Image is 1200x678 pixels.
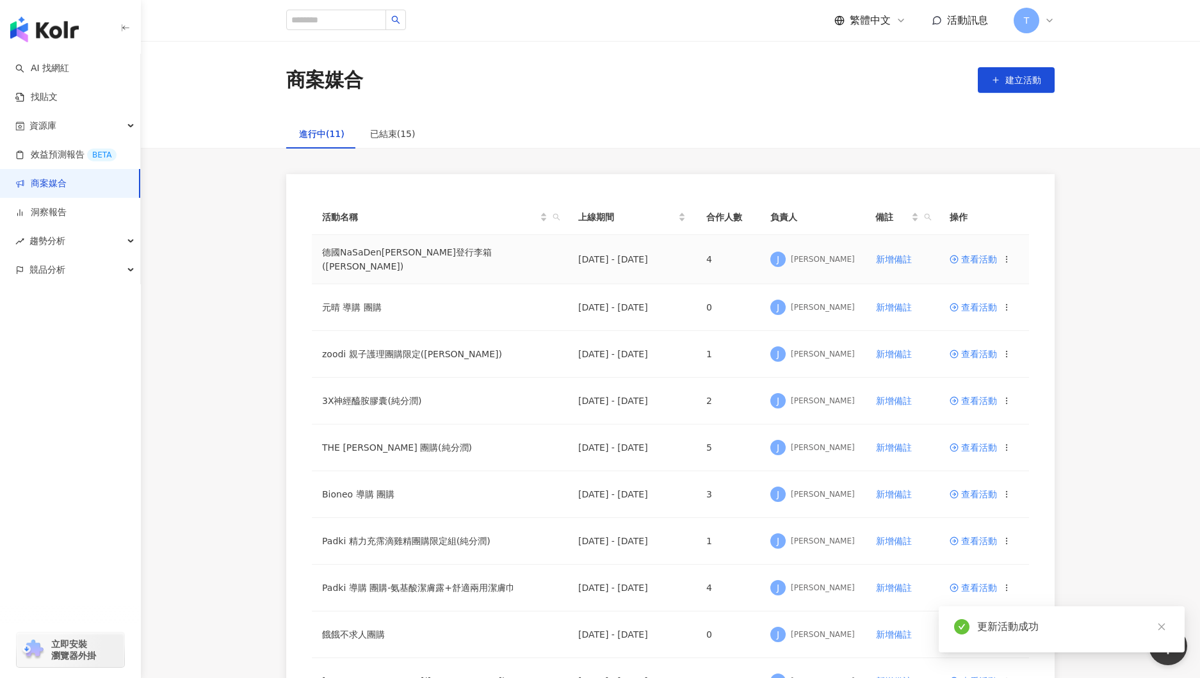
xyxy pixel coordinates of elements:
a: 效益預測報告BETA [15,149,117,161]
span: search [553,213,560,221]
span: search [921,207,934,227]
td: 4 [696,565,760,611]
div: 商案媒合 [286,67,363,93]
span: 備註 [875,210,909,224]
span: J [777,440,779,455]
td: 德國NaSaDen[PERSON_NAME]登行李箱([PERSON_NAME]) [312,235,568,284]
td: [DATE] - [DATE] [568,331,696,378]
a: 洞察報告 [15,206,67,219]
span: J [777,627,779,642]
td: [DATE] - [DATE] [568,611,696,658]
td: 2 [696,378,760,424]
div: [PERSON_NAME] [791,302,855,313]
td: 餓餓不求人團購 [312,611,568,658]
span: 資源庫 [29,111,56,140]
th: 上線期間 [568,200,696,235]
span: 新增備註 [876,583,912,593]
div: [PERSON_NAME] [791,442,855,453]
span: J [777,347,779,361]
span: 活動訊息 [947,14,988,26]
td: 3 [696,471,760,518]
span: 新增備註 [876,442,912,453]
td: [DATE] - [DATE] [568,284,696,331]
div: [PERSON_NAME] [791,349,855,360]
th: 負責人 [760,200,865,235]
span: 新增備註 [876,302,912,312]
div: [PERSON_NAME] [791,254,855,265]
span: 新增備註 [876,254,912,264]
a: 查看活動 [950,490,997,499]
div: 更新活動成功 [977,619,1169,634]
td: Padki 精力充霈滴雞精團購限定組(純分潤) [312,518,568,565]
span: check-circle [954,619,969,634]
a: 查看活動 [950,255,997,264]
td: 5 [696,424,760,471]
span: J [777,394,779,408]
span: close [1157,622,1166,631]
button: 新增備註 [875,435,912,460]
div: 進行中(11) [299,127,345,141]
th: 操作 [939,200,1029,235]
th: 活動名稱 [312,200,568,235]
td: 0 [696,611,760,658]
td: 4 [696,235,760,284]
button: 新增備註 [875,481,912,507]
span: 繁體中文 [850,13,891,28]
button: 新增備註 [875,575,912,601]
img: chrome extension [20,640,45,660]
button: 建立活動 [978,67,1055,93]
td: 1 [696,331,760,378]
button: 新增備註 [875,622,912,647]
a: 查看活動 [950,303,997,312]
span: search [924,213,932,221]
button: 新增備註 [875,246,912,272]
th: 合作人數 [696,200,760,235]
td: [DATE] - [DATE] [568,518,696,565]
a: 商案媒合 [15,177,67,190]
a: chrome extension立即安裝 瀏覽器外掛 [17,633,124,667]
span: 新增備註 [876,536,912,546]
span: search [550,207,563,227]
span: 立即安裝 瀏覽器外掛 [51,638,96,661]
td: 0 [696,284,760,331]
span: rise [15,237,24,246]
a: 查看活動 [950,443,997,452]
span: J [777,487,779,501]
div: [PERSON_NAME] [791,583,855,593]
td: [DATE] - [DATE] [568,565,696,611]
div: [PERSON_NAME] [791,536,855,547]
a: 查看活動 [950,537,997,545]
a: 查看活動 [950,583,997,592]
a: 查看活動 [950,350,997,359]
td: zoodi 親子護理團購限定([PERSON_NAME]) [312,331,568,378]
span: 活動名稱 [322,210,537,224]
button: 新增備註 [875,295,912,320]
span: 建立活動 [1005,75,1041,85]
td: Bioneo 導購 團購 [312,471,568,518]
td: [DATE] - [DATE] [568,378,696,424]
td: [DATE] - [DATE] [568,235,696,284]
span: 競品分析 [29,255,65,284]
span: 查看活動 [950,396,997,405]
img: logo [10,17,79,42]
span: 新增備註 [876,349,912,359]
td: 1 [696,518,760,565]
div: [PERSON_NAME] [791,629,855,640]
td: [DATE] - [DATE] [568,471,696,518]
a: searchAI 找網紅 [15,62,69,75]
td: 元晴 導購 團購 [312,284,568,331]
td: Padki 導購 團購-氨基酸潔膚露+舒適兩用潔膚巾 [312,565,568,611]
th: 備註 [865,200,939,235]
span: 新增備註 [876,629,912,640]
span: J [777,534,779,548]
div: [PERSON_NAME] [791,489,855,500]
button: 新增備註 [875,528,912,554]
span: 新增備註 [876,489,912,499]
span: J [777,300,779,314]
